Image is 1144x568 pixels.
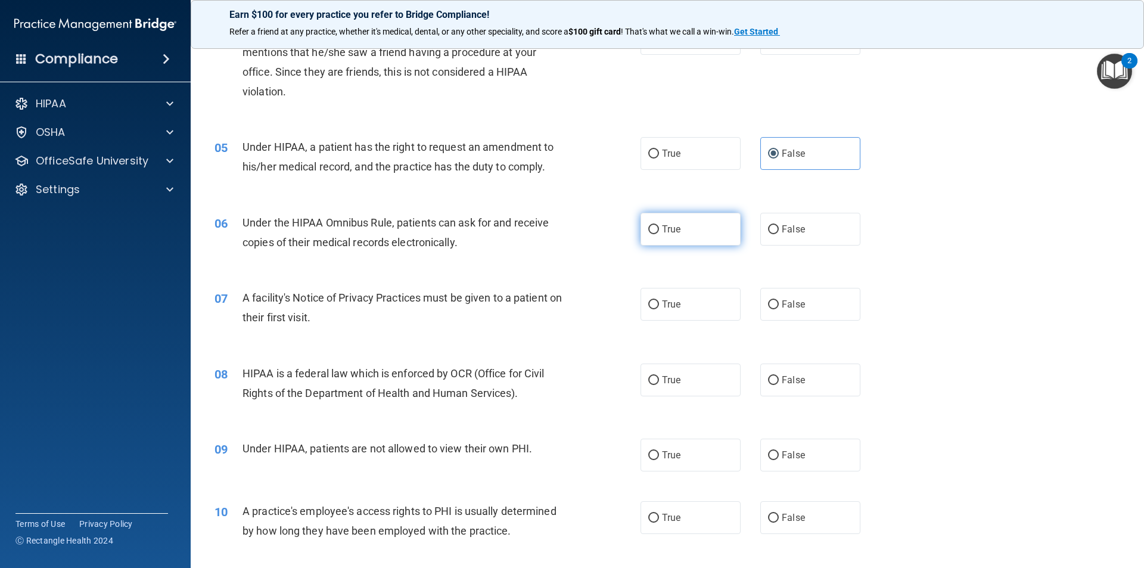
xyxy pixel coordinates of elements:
[734,27,780,36] a: Get Started
[782,299,805,310] span: False
[36,125,66,139] p: OSHA
[243,291,562,324] span: A facility's Notice of Privacy Practices must be given to a patient on their first visit.
[214,291,228,306] span: 07
[229,27,568,36] span: Refer a friend at any practice, whether it's medical, dental, or any other speciality, and score a
[243,367,545,399] span: HIPAA is a federal law which is enforced by OCR (Office for Civil Rights of the Department of Hea...
[243,505,557,537] span: A practice's employee's access rights to PHI is usually determined by how long they have been emp...
[648,451,659,460] input: True
[782,512,805,523] span: False
[214,141,228,155] span: 05
[782,224,805,235] span: False
[662,148,680,159] span: True
[648,514,659,523] input: True
[243,216,549,249] span: Under the HIPAA Omnibus Rule, patients can ask for and receive copies of their medical records el...
[14,125,173,139] a: OSHA
[214,367,228,381] span: 08
[15,535,113,547] span: Ⓒ Rectangle Health 2024
[662,374,680,386] span: True
[782,374,805,386] span: False
[1127,61,1131,76] div: 2
[662,449,680,461] span: True
[243,442,532,455] span: Under HIPAA, patients are not allowed to view their own PHI.
[648,225,659,234] input: True
[768,150,779,159] input: False
[1097,54,1132,89] button: Open Resource Center, 2 new notifications
[35,51,118,67] h4: Compliance
[662,512,680,523] span: True
[36,97,66,111] p: HIPAA
[214,442,228,457] span: 09
[768,451,779,460] input: False
[14,182,173,197] a: Settings
[768,514,779,523] input: False
[662,299,680,310] span: True
[734,27,778,36] strong: Get Started
[648,150,659,159] input: True
[14,97,173,111] a: HIPAA
[79,518,133,530] a: Privacy Policy
[782,449,805,461] span: False
[768,300,779,309] input: False
[648,376,659,385] input: True
[14,154,173,168] a: OfficeSafe University
[214,216,228,231] span: 06
[568,27,621,36] strong: $100 gift card
[214,505,228,519] span: 10
[648,300,659,309] input: True
[768,225,779,234] input: False
[229,9,1105,20] p: Earn $100 for every practice you refer to Bridge Compliance!
[14,13,176,36] img: PMB logo
[621,27,734,36] span: ! That's what we call a win-win.
[15,518,65,530] a: Terms of Use
[768,376,779,385] input: False
[36,182,80,197] p: Settings
[36,154,148,168] p: OfficeSafe University
[782,148,805,159] span: False
[662,224,680,235] span: True
[243,141,554,173] span: Under HIPAA, a patient has the right to request an amendment to his/her medical record, and the p...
